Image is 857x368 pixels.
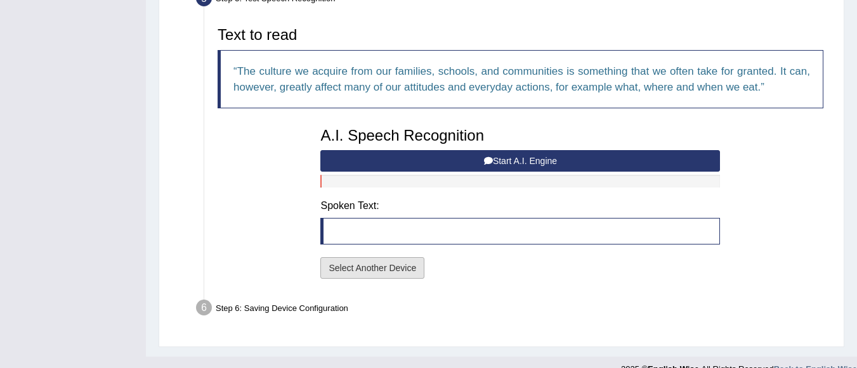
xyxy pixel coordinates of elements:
[320,257,424,279] button: Select Another Device
[320,127,720,144] h3: A.I. Speech Recognition
[190,296,838,324] div: Step 6: Saving Device Configuration
[233,65,810,93] q: The culture we acquire from our families, schools, and communities is something that we often tak...
[320,200,720,212] h4: Spoken Text:
[320,150,720,172] button: Start A.I. Engine
[218,27,823,43] h3: Text to read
